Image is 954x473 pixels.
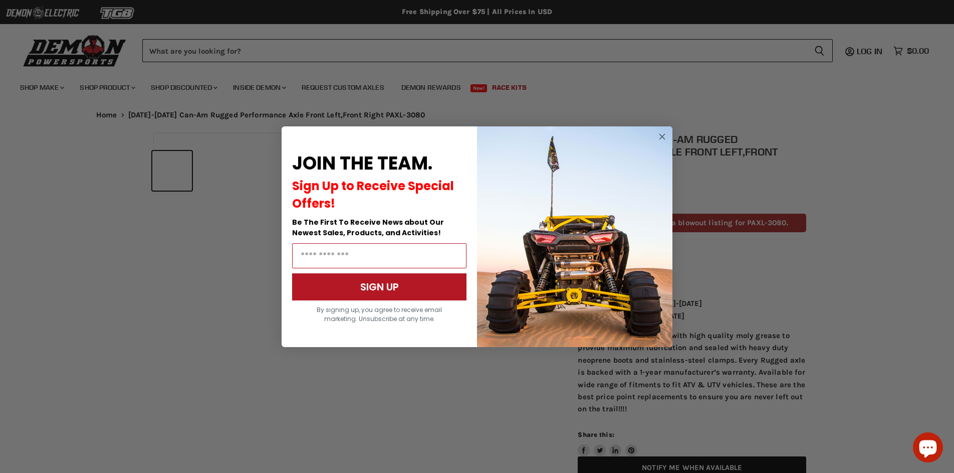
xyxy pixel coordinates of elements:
[292,217,444,238] span: Be The First To Receive News about Our Newest Sales, Products, and Activities!
[656,130,668,143] button: Close dialog
[292,273,466,300] button: SIGN UP
[477,126,672,347] img: a9095488-b6e7-41ba-879d-588abfab540b.jpeg
[292,178,454,212] span: Sign Up to Receive Special Offers!
[910,432,946,465] inbox-online-store-chat: Shopify online store chat
[292,243,466,268] input: Email Address
[292,150,432,176] span: JOIN THE TEAM.
[317,305,442,323] span: By signing up, you agree to receive email marketing. Unsubscribe at any time.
